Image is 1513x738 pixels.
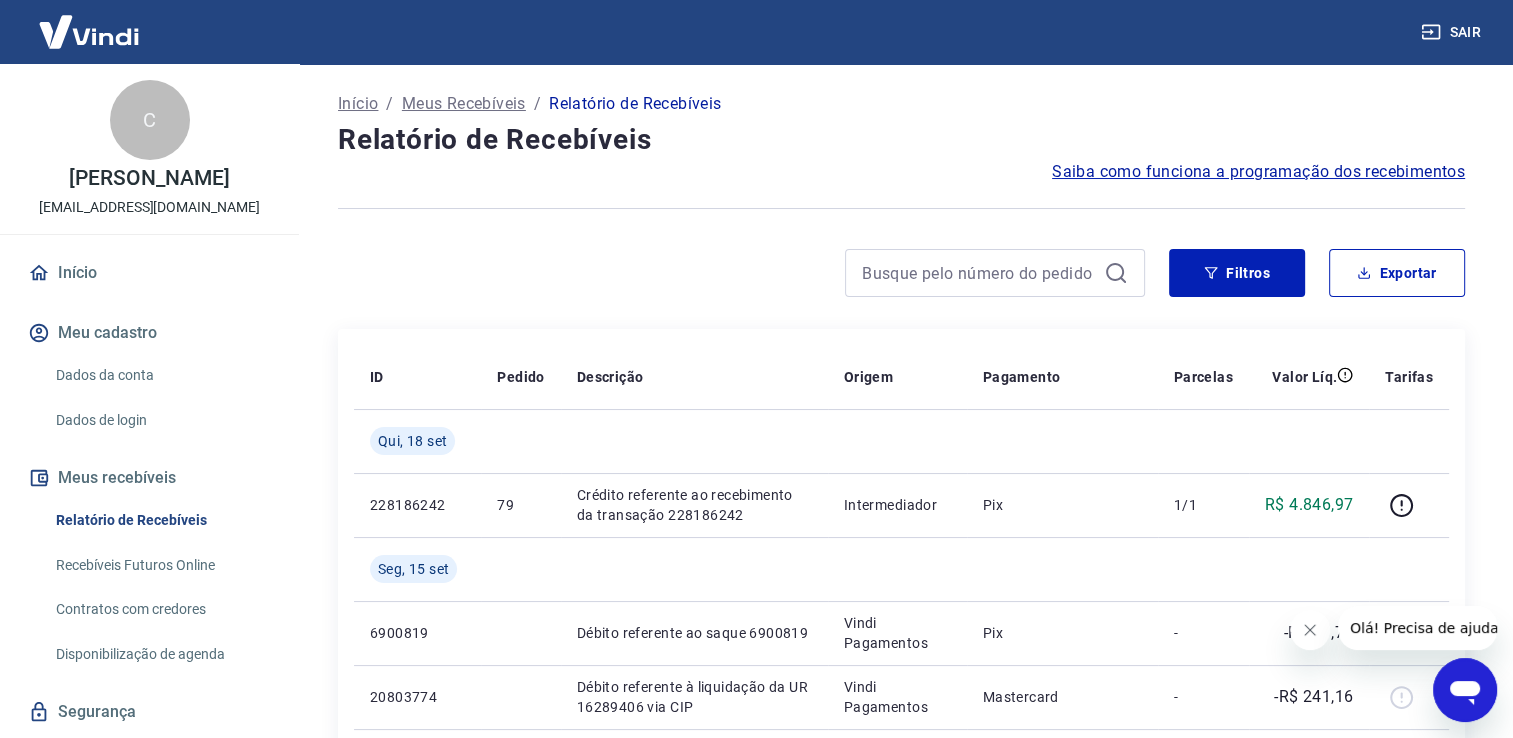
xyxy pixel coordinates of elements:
[1417,14,1489,51] button: Sair
[48,400,275,441] a: Dados de login
[497,367,544,387] p: Pedido
[1052,160,1465,184] a: Saiba como funciona a programação dos recebimentos
[497,495,544,515] p: 79
[983,367,1061,387] p: Pagamento
[1290,610,1330,650] iframe: Fechar mensagem
[1284,621,1354,645] p: -R$ 91,75
[48,545,275,586] a: Recebíveis Futuros Online
[338,120,1465,160] h4: Relatório de Recebíveis
[24,456,275,500] button: Meus recebíveis
[577,485,812,525] p: Crédito referente ao recebimento da transação 228186242
[370,367,384,387] p: ID
[862,258,1096,288] input: Busque pelo número do pedido
[24,251,275,295] a: Início
[983,687,1142,707] p: Mastercard
[534,92,541,116] p: /
[24,311,275,355] button: Meu cadastro
[370,495,465,515] p: 228186242
[1174,495,1233,515] p: 1/1
[1265,493,1353,517] p: R$ 4.846,97
[577,623,812,643] p: Débito referente ao saque 6900819
[549,92,721,116] p: Relatório de Recebíveis
[370,623,465,643] p: 6900819
[1338,606,1497,650] iframe: Mensagem da empresa
[12,14,168,30] span: Olá! Precisa de ajuda?
[1272,367,1337,387] p: Valor Líq.
[1174,687,1233,707] p: -
[1274,685,1353,709] p: -R$ 241,16
[844,677,951,717] p: Vindi Pagamentos
[844,495,951,515] p: Intermediador
[386,92,393,116] p: /
[69,168,229,189] p: [PERSON_NAME]
[39,197,260,218] p: [EMAIL_ADDRESS][DOMAIN_NAME]
[844,367,893,387] p: Origem
[1169,249,1305,297] button: Filtros
[1329,249,1465,297] button: Exportar
[1174,367,1233,387] p: Parcelas
[48,355,275,396] a: Dados da conta
[110,80,190,160] div: C
[48,589,275,630] a: Contratos com credores
[1433,658,1497,722] iframe: Botão para abrir a janela de mensagens
[983,623,1142,643] p: Pix
[24,690,275,734] a: Segurança
[48,634,275,675] a: Disponibilização de agenda
[48,500,275,541] a: Relatório de Recebíveis
[24,1,154,62] img: Vindi
[1385,367,1433,387] p: Tarifas
[983,495,1142,515] p: Pix
[844,613,951,653] p: Vindi Pagamentos
[378,559,449,579] span: Seg, 15 set
[402,92,526,116] a: Meus Recebíveis
[370,687,465,707] p: 20803774
[338,92,378,116] a: Início
[577,677,812,717] p: Débito referente à liquidação da UR 16289406 via CIP
[577,367,644,387] p: Descrição
[378,431,447,451] span: Qui, 18 set
[1174,623,1233,643] p: -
